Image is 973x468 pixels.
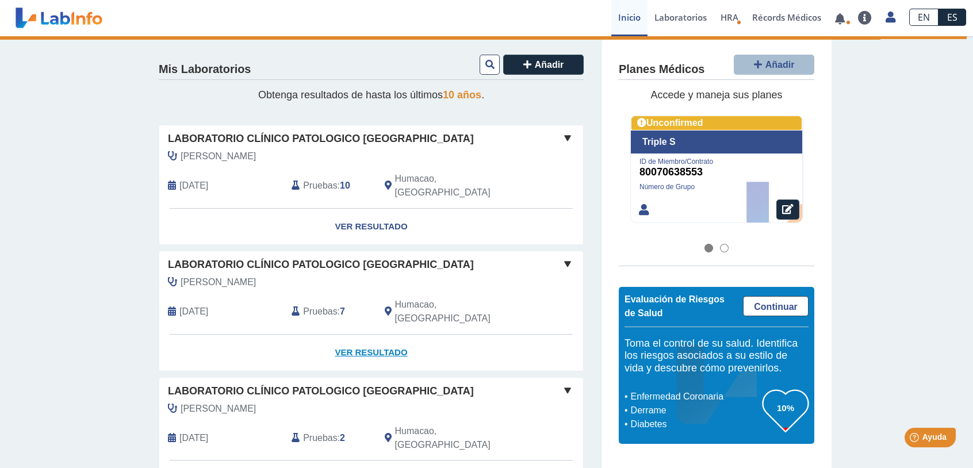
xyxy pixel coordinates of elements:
span: Calderon Ortiz, Ricardo [181,402,256,416]
button: Añadir [734,55,814,75]
a: EN [909,9,938,26]
span: Laboratorio Clínico Patologico [GEOGRAPHIC_DATA] [168,383,474,399]
span: 2025-09-16 [179,305,208,319]
a: Ver Resultado [159,209,583,245]
b: 7 [340,306,345,316]
span: Accede y maneja sus planes [650,89,782,101]
span: Humacao, PR [395,298,522,325]
a: Continuar [743,296,809,316]
span: Humacao, PR [395,424,522,452]
span: Añadir [765,60,795,70]
h3: 10% [763,401,809,415]
iframe: Help widget launcher [871,423,960,455]
span: Pruebas [303,431,337,445]
span: Laboratorio Clínico Patologico [GEOGRAPHIC_DATA] [168,257,474,273]
b: 2 [340,433,345,443]
div: : [283,424,376,452]
button: Añadir [503,55,584,75]
h4: Planes Médicos [619,63,704,76]
li: Enfermedad Coronaria [627,390,763,404]
span: Calderon Ortiz, Ricardo [181,149,256,163]
h5: Toma el control de su salud. Identifica los riesgos asociados a su estilo de vida y descubre cómo... [625,337,809,375]
b: 10 [340,181,350,190]
div: : [283,172,376,200]
span: 2025-10-03 [179,179,208,193]
span: 2025-05-15 [179,431,208,445]
span: Pruebas [303,305,337,319]
span: 10 años [443,89,481,101]
a: Ver Resultado [159,335,583,371]
h4: Mis Laboratorios [159,63,251,76]
span: HRA [721,11,738,23]
span: Humacao, PR [395,172,522,200]
div: : [283,298,376,325]
span: Calderon Ortiz, Ricardo [181,275,256,289]
span: Continuar [754,302,798,312]
span: Laboratorio Clínico Patologico [GEOGRAPHIC_DATA] [168,131,474,147]
span: Evaluación de Riesgos de Salud [625,294,725,318]
span: Pruebas [303,179,337,193]
a: ES [938,9,966,26]
li: Derrame [627,404,763,417]
span: Obtenga resultados de hasta los últimos . [258,89,484,101]
li: Diabetes [627,417,763,431]
span: Añadir [535,60,564,70]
